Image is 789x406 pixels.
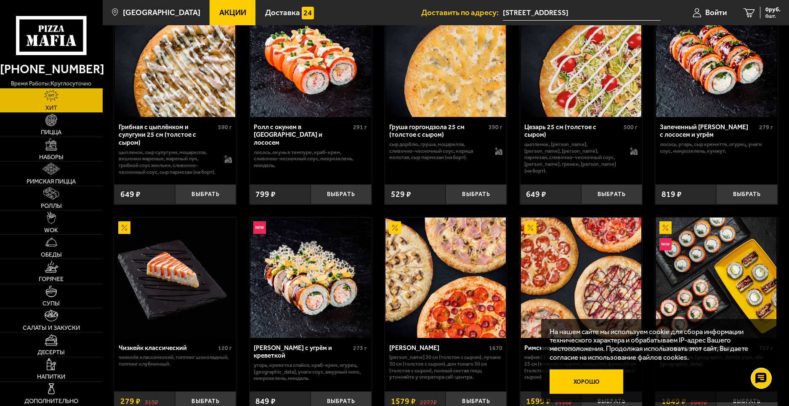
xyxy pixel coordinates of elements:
p: Мафия 25 см (толстое с сыром), Чикен Барбекю 25 см (толстое с сыром), Прошутто Фунги 25 см (толст... [524,354,638,380]
span: 0 шт. [765,13,781,19]
a: АкционныйЧизкейк классический [114,218,236,338]
button: Выбрать [581,184,642,204]
span: Россия, Санкт-Петербург, улица Руставели, 6 [503,5,661,21]
img: Совершенная классика [656,218,776,338]
span: Дополнительно [24,398,78,404]
div: [PERSON_NAME] с угрём и креветкой [254,344,351,360]
span: Римская пицца [27,178,76,184]
span: Доставка [265,9,300,17]
span: 1849 ₽ [661,397,686,406]
a: АкционныйРимские каникулы [520,218,642,338]
span: Доставить по адресу: [421,9,503,17]
span: [GEOGRAPHIC_DATA] [123,9,200,17]
img: Римские каникулы [521,218,641,338]
p: На нашем сайте мы используем cookie для сбора информации технического характера и обрабатываем IP... [550,327,765,361]
span: Акции [219,9,246,17]
img: Акционный [118,221,130,234]
div: Запеченный [PERSON_NAME] с лососем и угрём [660,123,757,139]
span: 590 г [218,124,232,131]
span: 819 ₽ [661,190,682,199]
img: Акционный [524,221,537,234]
span: 291 г [353,124,367,131]
button: Хорошо [550,369,624,394]
span: 390 г [489,124,502,131]
span: 500 г [624,124,638,131]
span: Десерты [37,349,65,355]
button: Выбрать [175,184,236,204]
span: Наборы [39,154,64,160]
div: Римские каникулы [524,344,618,352]
button: Выбрать [446,184,507,204]
p: сыр дорблю, груша, моцарелла, сливочно-чесночный соус, корица молотая, сыр пармезан (на борт). [389,141,486,161]
div: Груша горгондзола 25 см (толстое с сыром) [389,123,486,139]
span: Хит [45,105,57,111]
span: Напитки [37,374,65,379]
div: [PERSON_NAME] [389,344,487,352]
span: Пицца [41,129,61,135]
span: 273 г [353,345,367,352]
img: 15daf4d41897b9f0e9f617042186c801.svg [302,7,314,19]
span: 649 ₽ [526,190,546,199]
div: Ролл с окунем в [GEOGRAPHIC_DATA] и лососем [254,123,351,147]
span: 279 г [759,124,773,131]
s: 319 ₽ [145,397,158,406]
span: Горячее [39,276,64,282]
span: Салаты и закуски [23,325,80,331]
s: 2277 ₽ [420,397,437,406]
button: Выбрать [716,184,777,204]
input: Ваш адрес доставки [503,5,661,21]
p: цыпленок, [PERSON_NAME], [PERSON_NAME], [PERSON_NAME], пармезан, сливочно-чесночный соус, [PERSON... [524,141,622,174]
span: 799 ₽ [255,190,276,199]
div: Чизкейк классический [119,344,216,352]
p: [PERSON_NAME] 30 см (толстое с сыром), Лучано 30 см (толстое с сыром), Дон Томаго 30 см (толстое ... [389,354,502,380]
div: Грибная с цыплёнком и сулугуни 25 см (толстое с сыром) [119,123,216,147]
span: 120 г [218,345,232,352]
a: АкционныйНовинкаСовершенная классика [655,218,777,338]
p: лосось, окунь в темпуре, краб-крем, сливочно-чесночный соус, микрозелень, миндаль. [254,149,367,169]
span: WOK [44,227,58,233]
span: 529 ₽ [391,190,411,199]
a: НовинкаРолл Калипсо с угрём и креветкой [250,218,372,338]
span: 649 ₽ [120,190,141,199]
p: лосось, угорь, Сыр креметте, огурец, унаги соус, микрозелень, кунжут. [660,141,773,154]
img: Акционный [389,221,401,234]
span: Супы [43,300,60,306]
s: 2136 ₽ [555,397,572,406]
img: Новинка [659,238,672,250]
span: 1670 [489,345,502,352]
span: Обеды [41,252,62,257]
div: Цезарь 25 см (толстое с сыром) [524,123,622,139]
span: Роллы [41,203,62,209]
img: Новинка [253,221,266,234]
span: Войти [705,9,727,17]
img: Акционный [659,221,672,234]
button: Выбрать [311,184,372,204]
span: 849 ₽ [255,397,276,406]
span: 1579 ₽ [391,397,416,406]
p: цыпленок, сыр сулугуни, моцарелла, вешенки жареные, жареный лук, грибной соус Жюльен, сливочно-че... [119,149,216,175]
span: 1599 ₽ [526,397,551,406]
img: Хет Трик [385,218,506,338]
s: 2047 ₽ [691,397,707,406]
span: 0 руб. [765,7,781,13]
span: 279 ₽ [120,397,141,406]
p: угорь, креветка спайси, краб-крем, огурец, [GEOGRAPHIC_DATA], унаги соус, ажурный чипс, микрозеле... [254,362,367,382]
a: АкционныйХет Трик [385,218,507,338]
img: Чизкейк классический [115,218,235,338]
p: Чизкейк классический, топпинг шоколадный, топпинг клубничный. [119,354,232,367]
img: Ролл Калипсо с угрём и креветкой [250,218,371,338]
